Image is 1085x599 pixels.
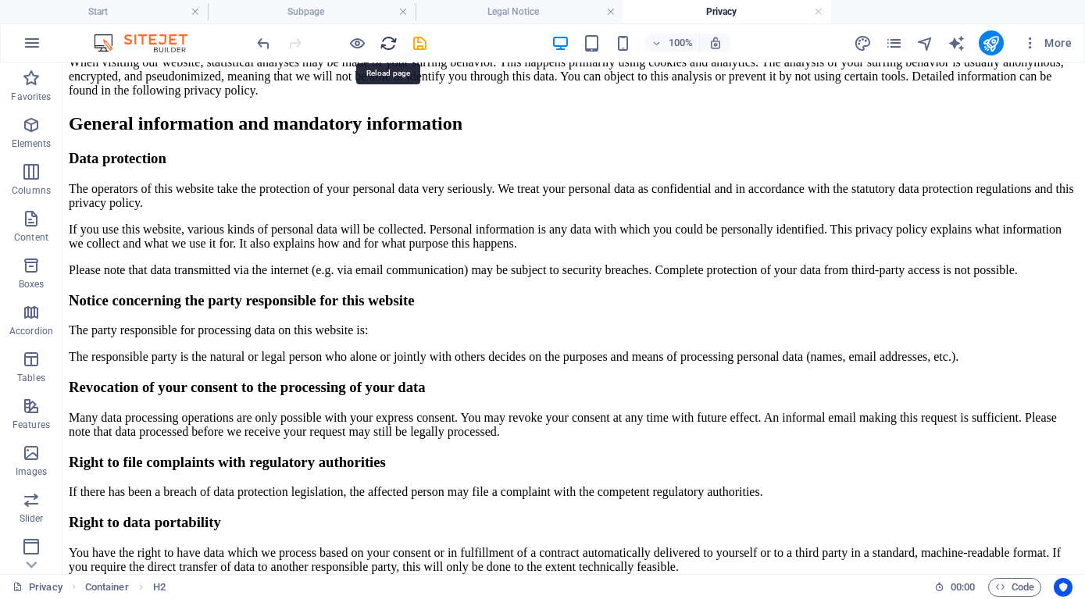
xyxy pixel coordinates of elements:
i: Publish [982,34,1000,52]
button: Click here to leave preview mode and continue editing [348,34,366,52]
i: Design (Ctrl+Alt+Y) [854,34,872,52]
p: Boxes [19,278,45,291]
span: : [962,581,964,593]
p: Tables [17,372,45,384]
span: More [1023,35,1072,51]
i: Save (Ctrl+S) [411,34,429,52]
p: Features [12,419,50,431]
p: Slider [20,512,44,525]
button: design [854,34,873,52]
button: text_generator [948,34,966,52]
i: Pages (Ctrl+Alt+S) [885,34,903,52]
p: Accordion [9,325,53,337]
button: Usercentrics [1054,578,1073,597]
i: On resize automatically adjust zoom level to fit chosen device. [708,36,723,50]
button: 100% [644,34,700,52]
button: undo [254,34,273,52]
button: pages [885,34,904,52]
h4: Legal Notice [416,3,623,20]
button: save [410,34,429,52]
p: Images [16,465,48,478]
h4: Privacy [623,3,831,20]
p: Elements [12,137,52,150]
i: Undo: Change pages (Ctrl+Z) [255,34,273,52]
button: Code [988,578,1041,597]
h6: 100% [668,34,693,52]
i: Navigator [916,34,934,52]
button: More [1016,30,1078,55]
button: navigator [916,34,935,52]
p: Columns [12,184,51,197]
span: 00 00 [951,578,975,597]
p: Favorites [11,91,51,103]
i: AI Writer [948,34,965,52]
nav: breadcrumb [85,578,166,597]
img: Editor Logo [90,34,207,52]
button: reload [379,34,398,52]
p: Content [14,231,48,244]
span: Click to select. Double-click to edit [85,578,129,597]
h4: Subpage [208,3,416,20]
a: Click to cancel selection. Double-click to open Pages [12,578,62,597]
span: Click to select. Double-click to edit [153,578,166,597]
span: Code [995,578,1034,597]
button: publish [979,30,1004,55]
h6: Session time [934,578,976,597]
